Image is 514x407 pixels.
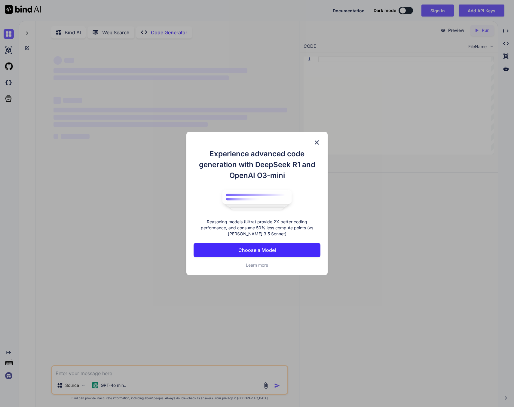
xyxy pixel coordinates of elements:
img: close [313,139,320,146]
p: Choose a Model [238,246,276,254]
button: Choose a Model [194,243,320,257]
p: Reasoning models (Ultra) provide 2X better coding performance, and consume 50% less compute point... [194,219,320,237]
img: bind logo [218,187,296,213]
h1: Experience advanced code generation with DeepSeek R1 and OpenAI O3-mini [194,148,320,181]
span: Learn more [246,262,268,268]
